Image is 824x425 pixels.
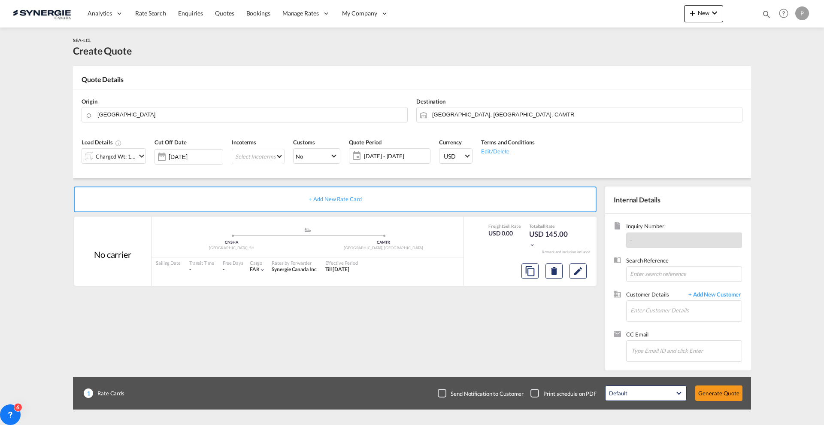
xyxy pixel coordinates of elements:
div: Print schedule on PDF [543,390,597,397]
span: Rate Search [135,9,166,17]
span: Origin [82,98,97,105]
div: Send Notification to Customer [451,390,524,397]
input: Enter Customer Details [630,301,742,320]
div: Charged Wt: 1.44 W/Micon-chevron-down [82,148,146,164]
span: Sell [503,223,511,229]
div: [GEOGRAPHIC_DATA], [GEOGRAPHIC_DATA] [308,245,460,251]
div: - [189,266,214,273]
div: Synergie Canada Inc [272,266,316,273]
md-icon: assets/icons/custom/ship-fill.svg [303,228,313,232]
div: Effective Period [325,260,358,266]
span: My Company [342,9,377,18]
span: 1 [84,388,93,398]
md-icon: icon-chevron-down [529,242,535,248]
md-icon: icon-calendar [349,151,360,161]
div: Free Days [223,260,243,266]
div: + Add New Rate Card [74,187,597,212]
button: Copy [521,263,539,279]
div: Help [776,6,795,21]
button: Generate Quote [695,385,742,401]
span: CC Email [626,330,742,340]
span: Enquiries [178,9,203,17]
span: Destination [416,98,445,105]
md-icon: icon-chevron-down [709,8,720,18]
div: P [795,6,809,20]
span: USD [444,152,463,161]
div: Edit/Delete [481,147,534,155]
button: Edit [570,263,587,279]
div: USD 145.00 [529,229,572,250]
md-select: Select Currency: $ USDUnited States Dollar [439,148,473,164]
span: + Add New Rate Card [309,196,361,202]
md-icon: icon-plus 400-fg [688,8,698,18]
md-icon: assets/icons/custom/copyQuote.svg [525,266,535,276]
div: Charged Wt: 1.44 W/M [96,150,136,162]
span: [DATE] - [DATE] [364,152,428,160]
input: Search by Door/Port [432,107,738,122]
span: FAK [250,266,260,272]
span: Terms and Conditions [481,139,534,146]
md-icon: icon-chevron-down [136,151,147,161]
div: Till 17 Sep 2025 [325,266,349,273]
div: Total Rate [529,223,572,229]
span: Customer Details [626,290,684,300]
span: Manage Rates [282,9,319,18]
div: CNSHA [156,240,308,245]
span: New [688,9,720,16]
span: Quote Period [349,139,382,146]
md-input-container: Shanghai, SH, CNSHA [82,107,408,122]
input: Enter search reference [626,266,742,282]
md-checkbox: Checkbox No Ink [530,389,597,397]
div: No [296,153,303,160]
div: No carrier [94,248,131,260]
input: Chips input. [631,342,717,360]
div: Freight Rate [488,223,521,229]
div: Cargo [250,260,266,266]
md-icon: icon-chevron-down [259,267,265,273]
md-input-container: Montreal, QC, CAMTR [416,107,742,122]
span: Inquiry Number [626,222,742,232]
span: Customs [293,139,315,146]
span: [DATE] - [DATE] [362,150,430,162]
span: Quotes [215,9,234,17]
span: Analytics [88,9,112,18]
span: Help [776,6,791,21]
div: Sailing Date [156,260,181,266]
input: Search by Door/Port [97,107,403,122]
div: Rates by Forwarder [272,260,316,266]
span: Bookings [246,9,270,17]
div: - [223,266,224,273]
span: Search Reference [626,257,742,266]
div: Remark and Inclusion included [536,250,597,254]
button: Delete [545,263,563,279]
md-icon: Chargeable Weight [115,140,122,147]
span: + Add New Customer [684,290,742,300]
div: CAMTR [308,240,460,245]
span: Synergie Canada Inc [272,266,316,272]
button: icon-plus 400-fgNewicon-chevron-down [684,5,723,22]
div: Internal Details [605,187,751,213]
span: Sell [539,223,546,229]
img: 1f56c880d42311ef80fc7dca854c8e59.png [13,4,71,23]
md-select: Select Incoterms [232,149,285,164]
div: [GEOGRAPHIC_DATA], SH [156,245,308,251]
div: USD 0.00 [488,229,521,238]
div: Create Quote [73,44,132,58]
md-chips-wrap: Chips container. Enter the text area, then type text, and press enter to add a chip. [630,341,742,360]
md-icon: icon-magnify [762,9,771,19]
md-checkbox: Checkbox No Ink [438,389,524,397]
span: SEA-LCL [73,37,91,43]
div: Transit Time [189,260,214,266]
span: Incoterms [232,139,256,146]
span: Till [DATE] [325,266,349,272]
div: Quote Details [73,75,751,89]
div: icon-magnify [762,9,771,22]
span: - [630,237,632,244]
md-select: Select Customs: No [293,148,340,164]
input: Select [169,153,223,160]
span: Rate Cards [93,389,124,397]
span: Currency [439,139,461,146]
span: Cut Off Date [154,139,187,146]
div: Default [609,390,627,397]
